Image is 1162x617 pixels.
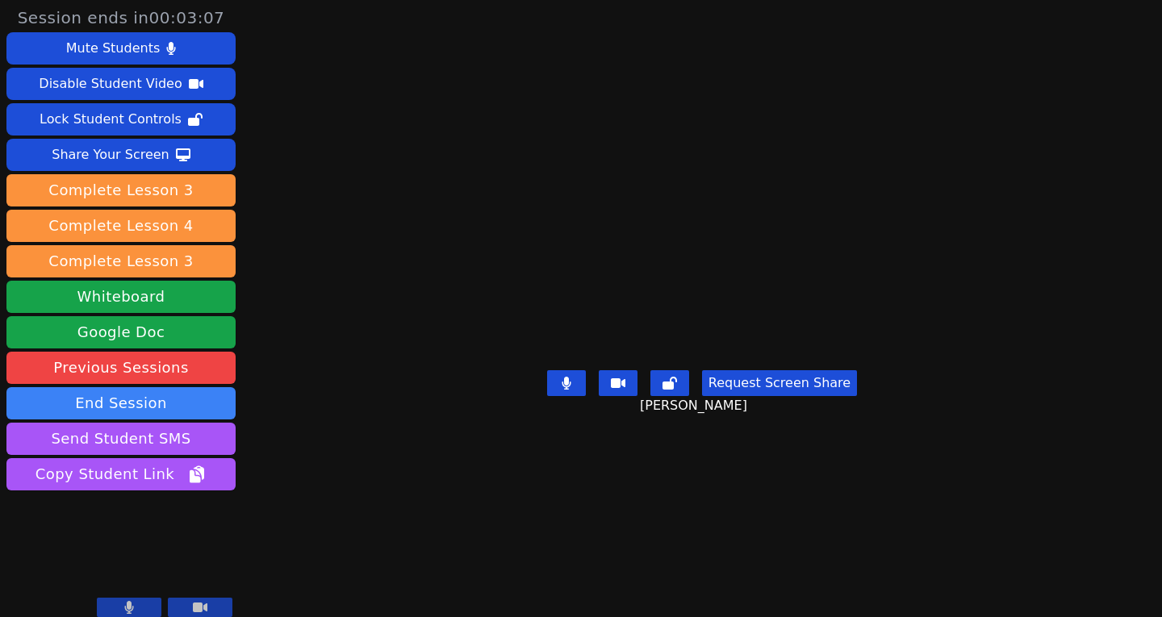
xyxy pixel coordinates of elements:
span: [PERSON_NAME] [640,396,751,415]
span: Copy Student Link [36,463,207,486]
button: Mute Students [6,32,236,65]
a: Google Doc [6,316,236,348]
a: Previous Sessions [6,352,236,384]
div: Lock Student Controls [40,106,182,132]
button: Complete Lesson 3 [6,245,236,277]
button: Share Your Screen [6,139,236,171]
time: 00:03:07 [149,8,225,27]
button: Complete Lesson 3 [6,174,236,206]
button: Complete Lesson 4 [6,210,236,242]
button: Disable Student Video [6,68,236,100]
div: Share Your Screen [52,142,169,168]
div: Mute Students [66,35,160,61]
button: Lock Student Controls [6,103,236,135]
div: Disable Student Video [39,71,182,97]
button: Send Student SMS [6,423,236,455]
span: Session ends in [18,6,225,29]
button: End Session [6,387,236,419]
button: Copy Student Link [6,458,236,490]
button: Whiteboard [6,281,236,313]
button: Request Screen Share [702,370,857,396]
